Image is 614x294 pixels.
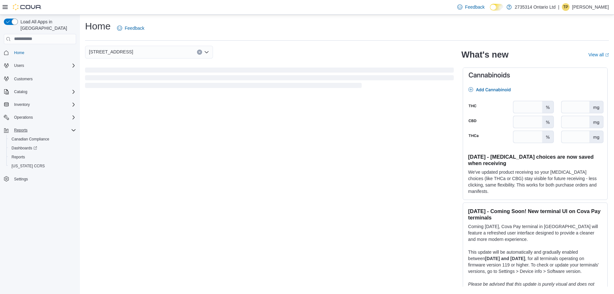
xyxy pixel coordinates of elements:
[12,175,30,183] a: Settings
[6,153,79,162] button: Reports
[4,45,76,200] nav: Complex example
[12,75,35,83] a: Customers
[12,101,76,108] span: Inventory
[14,76,33,82] span: Customers
[12,163,45,169] span: [US_STATE] CCRS
[12,101,32,108] button: Inventory
[12,49,76,57] span: Home
[1,48,79,57] button: Home
[1,74,79,83] button: Customers
[14,50,24,55] span: Home
[588,52,609,57] a: View allExternal link
[14,128,28,133] span: Reports
[1,87,79,96] button: Catalog
[468,223,602,242] p: Coming [DATE], Cova Pay terminal in [GEOGRAPHIC_DATA] will feature a refreshed user interface des...
[85,69,454,89] span: Loading
[12,88,76,96] span: Catalog
[1,113,79,122] button: Operations
[12,146,37,151] span: Dashboards
[125,25,144,31] span: Feedback
[14,177,28,182] span: Settings
[12,62,76,69] span: Users
[85,20,111,33] h1: Home
[468,282,594,293] em: Please be advised that this update is purely visual and does not impact payment functionality.
[12,175,76,183] span: Settings
[9,135,52,143] a: Canadian Compliance
[468,208,602,221] h3: [DATE] - Coming Soon! New terminal UI on Cova Pay terminals
[14,89,27,94] span: Catalog
[12,49,27,57] a: Home
[9,162,76,170] span: Washington CCRS
[12,114,35,121] button: Operations
[12,114,76,121] span: Operations
[14,63,24,68] span: Users
[12,155,25,160] span: Reports
[490,4,503,11] input: Dark Mode
[563,3,568,11] span: TP
[12,126,76,134] span: Reports
[1,100,79,109] button: Inventory
[9,153,76,161] span: Reports
[468,154,602,166] h3: [DATE] - [MEDICAL_DATA] choices are now saved when receiving
[18,19,76,31] span: Load All Apps in [GEOGRAPHIC_DATA]
[9,135,76,143] span: Canadian Compliance
[572,3,609,11] p: [PERSON_NAME]
[9,153,28,161] a: Reports
[14,102,30,107] span: Inventory
[89,48,133,56] span: [STREET_ADDRESS]
[1,61,79,70] button: Users
[12,137,49,142] span: Canadian Compliance
[455,1,487,13] a: Feedback
[9,162,47,170] a: [US_STATE] CCRS
[12,88,30,96] button: Catalog
[1,126,79,135] button: Reports
[6,135,79,144] button: Canadian Compliance
[6,144,79,153] a: Dashboards
[12,75,76,83] span: Customers
[204,50,209,55] button: Open list of options
[485,256,525,261] strong: [DATE] and [DATE]
[558,3,559,11] p: |
[461,50,508,60] h2: What's new
[14,115,33,120] span: Operations
[605,53,609,57] svg: External link
[9,144,76,152] span: Dashboards
[13,4,42,10] img: Cova
[465,4,484,10] span: Feedback
[468,249,602,274] p: This update will be automatically and gradually enabled between , for all terminals operating on ...
[9,144,40,152] a: Dashboards
[197,50,202,55] button: Clear input
[468,169,602,195] p: We've updated product receiving so your [MEDICAL_DATA] choices (like THCa or CBG) stay visible fo...
[515,3,556,11] p: 2735314 Ontario Ltd
[562,3,570,11] div: Tresa Pachikara
[1,174,79,184] button: Settings
[6,162,79,171] button: [US_STATE] CCRS
[12,126,30,134] button: Reports
[114,22,147,35] a: Feedback
[12,62,27,69] button: Users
